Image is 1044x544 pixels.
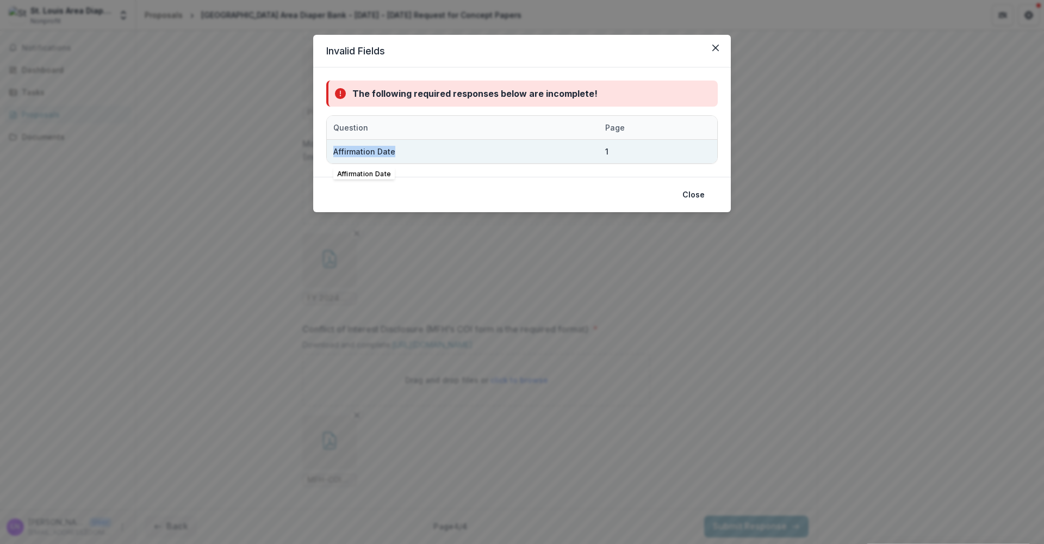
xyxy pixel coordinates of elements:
div: Affirmation Date [333,146,395,157]
div: 1 [605,146,608,157]
button: Close [676,186,711,203]
div: Page [599,116,653,139]
div: The following required responses below are incomplete! [352,87,598,100]
header: Invalid Fields [313,35,731,67]
button: Close [707,39,724,57]
div: Page [599,122,631,133]
div: Question [327,116,599,139]
div: Question [327,122,375,133]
